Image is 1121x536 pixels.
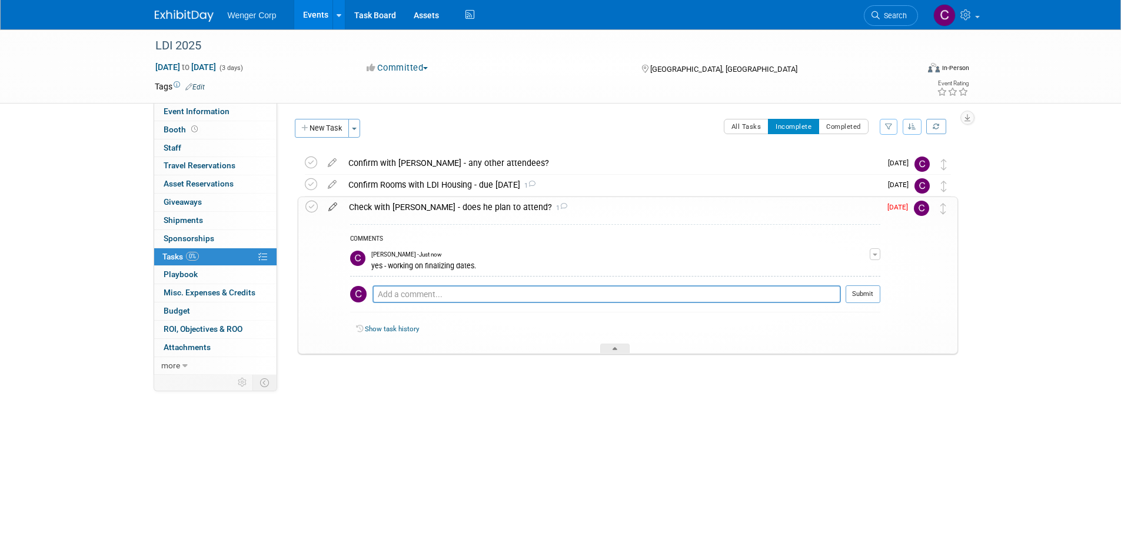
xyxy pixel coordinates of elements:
img: ExhibitDay [155,10,214,22]
span: more [161,361,180,370]
span: Travel Reservations [164,161,235,170]
span: ROI, Objectives & ROO [164,324,242,334]
a: Sponsorships [154,230,277,248]
div: Check with [PERSON_NAME] - does he plan to attend? [343,197,880,217]
a: Giveaways [154,194,277,211]
div: In-Person [942,64,969,72]
span: Sponsorships [164,234,214,243]
span: (3 days) [218,64,243,72]
i: Move task [941,159,947,170]
span: Event Information [164,106,229,116]
a: Travel Reservations [154,157,277,175]
span: [DATE] [888,181,914,189]
div: Confirm Rooms with LDI Housing - due [DATE] [342,175,881,195]
span: Search [880,11,907,20]
span: Playbook [164,269,198,279]
button: New Task [295,119,349,138]
div: Event Format [849,61,970,79]
span: Booth [164,125,200,134]
a: Event Information [154,103,277,121]
a: Tasks0% [154,248,277,266]
div: LDI 2025 [151,35,900,56]
div: Confirm with [PERSON_NAME] - any other attendees? [342,153,881,173]
span: [PERSON_NAME] - Just now [371,251,441,259]
a: Show task history [365,325,419,333]
span: Misc. Expenses & Credits [164,288,255,297]
span: Shipments [164,215,203,225]
img: Cynde Bock [933,4,956,26]
a: Playbook [154,266,277,284]
a: edit [322,179,342,190]
i: Move task [940,203,946,214]
img: Cynde Bock [914,201,929,216]
span: Wenger Corp [228,11,277,20]
span: [DATE] [888,159,914,167]
span: Booth not reserved yet [189,125,200,134]
div: Event Rating [937,81,969,86]
span: Staff [164,143,181,152]
td: Personalize Event Tab Strip [232,375,253,390]
img: Cynde Bock [350,251,365,266]
button: Submit [846,285,880,303]
a: edit [322,158,342,168]
span: [GEOGRAPHIC_DATA], [GEOGRAPHIC_DATA] [650,65,797,74]
a: Shipments [154,212,277,229]
span: Attachments [164,342,211,352]
a: Budget [154,302,277,320]
a: Misc. Expenses & Credits [154,284,277,302]
img: Format-Inperson.png [928,63,940,72]
span: 0% [186,252,199,261]
a: Staff [154,139,277,157]
span: [DATE] [887,203,914,211]
a: more [154,357,277,375]
span: to [180,62,191,72]
span: Tasks [162,252,199,261]
a: Attachments [154,339,277,357]
a: Edit [185,83,205,91]
a: edit [322,202,343,212]
a: Asset Reservations [154,175,277,193]
span: Budget [164,306,190,315]
button: All Tasks [724,119,769,134]
span: [DATE] [DATE] [155,62,217,72]
span: Giveaways [164,197,202,207]
td: Tags [155,81,205,92]
div: yes - working on finalizing dates. [371,259,870,271]
span: Asset Reservations [164,179,234,188]
button: Incomplete [768,119,819,134]
span: 1 [520,182,535,189]
button: Committed [362,62,433,74]
div: COMMENTS [350,234,880,246]
img: Cynde Bock [914,157,930,172]
a: ROI, Objectives & ROO [154,321,277,338]
img: Cynde Bock [914,178,930,194]
span: 1 [552,204,567,212]
img: Cynde Bock [350,286,367,302]
button: Completed [819,119,869,134]
i: Move task [941,181,947,192]
td: Toggle Event Tabs [252,375,277,390]
a: Refresh [926,119,946,134]
a: Booth [154,121,277,139]
a: Search [864,5,918,26]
